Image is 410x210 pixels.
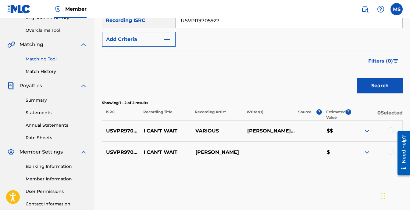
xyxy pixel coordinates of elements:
p: I CAN'T WAIT [140,127,191,135]
img: MLC Logo [7,5,31,13]
img: expand [363,149,371,156]
a: Overclaims Tool [26,27,87,34]
a: Public Search [359,3,371,15]
span: Member Settings [20,148,63,156]
p: USVPR9705927 [102,127,140,135]
div: Help [375,3,387,15]
span: ? [346,109,351,115]
p: I CAN'T WAIT [140,149,191,156]
img: search [361,5,369,13]
span: ? [316,109,322,115]
p: Recording Artist [191,109,242,120]
div: Drag [381,187,385,205]
button: Filters (0) [365,53,403,69]
img: expand [80,82,87,89]
img: help [377,5,384,13]
a: Banking Information [26,163,87,170]
img: expand [80,41,87,48]
a: Statements [26,110,87,116]
p: Source [298,109,312,120]
a: Annual Statements [26,122,87,129]
span: Member [65,5,87,13]
p: Showing 1 - 2 of 2 results [102,100,403,106]
a: Contact Information [26,201,87,207]
button: Add Criteria [102,32,176,47]
img: Matching [7,41,15,48]
p: VARIOUS [191,127,243,135]
a: Summary [26,97,87,103]
p: Estimated Value [326,109,346,120]
p: $ [323,149,351,156]
p: Recording Title [139,109,191,120]
button: Search [357,78,403,93]
img: expand [363,127,371,135]
img: Member Settings [7,148,15,156]
div: User Menu [390,3,403,15]
img: Royalties [7,82,15,89]
p: [PERSON_NAME] [191,149,243,156]
a: Match History [26,68,87,75]
p: Writer(s) [242,109,294,120]
a: User Permissions [26,188,87,195]
img: expand [80,148,87,156]
a: Rate Sheets [26,135,87,141]
a: Member Information [26,176,87,182]
p: $$ [323,127,351,135]
span: Filters ( 0 ) [368,57,393,65]
img: 9d2ae6d4665cec9f34b9.svg [163,36,171,43]
p: [PERSON_NAME], [PERSON_NAME] [243,127,295,135]
img: Top Rightsholder [54,5,62,13]
span: Matching [20,41,43,48]
img: filter [393,59,398,63]
a: Matching Tool [26,56,87,62]
p: ISRC [102,109,139,120]
p: 0 Selected [351,109,403,120]
span: Royalties [20,82,42,89]
iframe: Chat Widget [380,181,410,210]
iframe: Resource Center [393,129,410,178]
p: USVPR9705927 [102,149,140,156]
